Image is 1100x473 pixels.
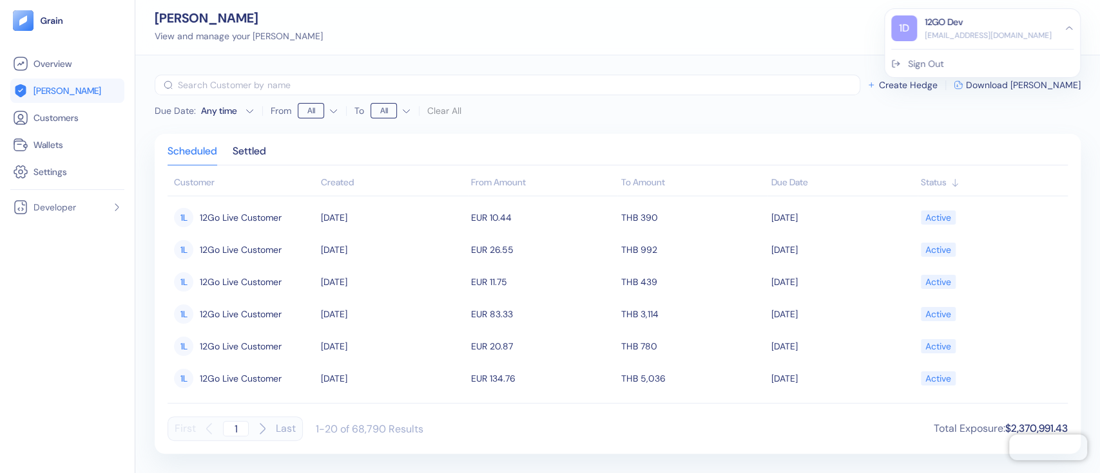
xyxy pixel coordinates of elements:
[468,266,618,298] td: EUR 11.75
[318,394,468,427] td: [DATE]
[200,239,282,261] span: 12Go Live Customer
[276,416,296,441] button: Last
[178,75,860,95] input: Search Customer by name
[200,207,282,228] span: 12Go Live Customer
[174,304,193,324] div: 1L
[617,201,767,234] td: THB 390
[1009,434,1087,460] iframe: Chatra live chat
[155,12,323,24] div: [PERSON_NAME]
[925,207,951,228] div: Active
[767,330,918,362] td: [DATE]
[34,111,79,124] span: Customers
[318,298,468,330] td: [DATE]
[954,80,1081,89] button: Download [PERSON_NAME]
[468,362,618,394] td: EUR 134.76
[767,266,918,298] td: [DATE]
[468,298,618,330] td: EUR 83.33
[767,394,918,427] td: [DATE]
[155,30,323,43] div: View and manage your [PERSON_NAME]
[316,422,423,436] div: 1-20 of 68,790 Results
[925,30,1052,41] div: [EMAIL_ADDRESS][DOMAIN_NAME]
[318,234,468,266] td: [DATE]
[200,303,282,325] span: 12Go Live Customer
[201,104,240,117] div: Any time
[321,176,465,189] div: Sort ascending
[925,15,963,29] div: 12GO Dev
[13,164,122,180] a: Settings
[318,330,468,362] td: [DATE]
[174,208,193,227] div: 1L
[617,171,767,196] th: To Amount
[13,10,34,31] img: logo-tablet-V2.svg
[34,84,101,97] span: [PERSON_NAME]
[468,171,618,196] th: From Amount
[174,240,193,259] div: 1L
[168,147,217,165] div: Scheduled
[13,56,122,71] a: Overview
[617,330,767,362] td: THB 780
[13,137,122,153] a: Wallets
[468,234,618,266] td: EUR 26.55
[13,83,122,98] a: [PERSON_NAME]
[617,298,767,330] td: THB 3,114
[318,201,468,234] td: [DATE]
[891,15,917,41] div: 1D
[175,416,196,441] button: First
[468,201,618,234] td: EUR 10.44
[168,171,318,196] th: Customer
[318,266,468,298] td: [DATE]
[34,165,67,178] span: Settings
[767,298,918,330] td: [DATE]
[879,80,938,89] span: Create Hedge
[13,110,122,125] a: Customers
[908,57,943,71] div: Sign Out
[867,80,938,89] button: Create Hedge
[925,303,951,325] div: Active
[925,271,951,293] div: Active
[40,16,64,25] img: logo
[271,106,291,115] label: From
[771,176,914,189] div: Sort ascending
[767,234,918,266] td: [DATE]
[174,369,193,388] div: 1L
[155,104,196,117] span: Due Date :
[155,104,255,117] button: Due Date:Any time
[34,138,63,151] span: Wallets
[468,330,618,362] td: EUR 20.87
[767,201,918,234] td: [DATE]
[925,335,951,357] div: Active
[174,272,193,292] div: 1L
[966,80,1081,89] span: Download [PERSON_NAME]
[921,176,1061,189] div: Sort ascending
[1005,422,1068,435] span: $2,370,991.43
[354,106,364,115] label: To
[34,57,72,70] span: Overview
[617,362,767,394] td: THB 5,036
[617,394,767,427] td: THB 2,224
[468,394,618,427] td: EUR 59.51
[200,367,282,389] span: 12Go Live Customer
[371,100,411,121] button: To
[925,239,951,261] div: Active
[233,147,266,165] div: Settled
[925,367,951,389] div: Active
[934,421,1068,436] div: Total Exposure :
[617,266,767,298] td: THB 439
[318,362,468,394] td: [DATE]
[617,234,767,266] td: THB 992
[174,337,193,356] div: 1L
[34,201,76,214] span: Developer
[200,271,282,293] span: 12Go Live Customer
[200,335,282,357] span: 12Go Live Customer
[767,362,918,394] td: [DATE]
[298,100,338,121] button: From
